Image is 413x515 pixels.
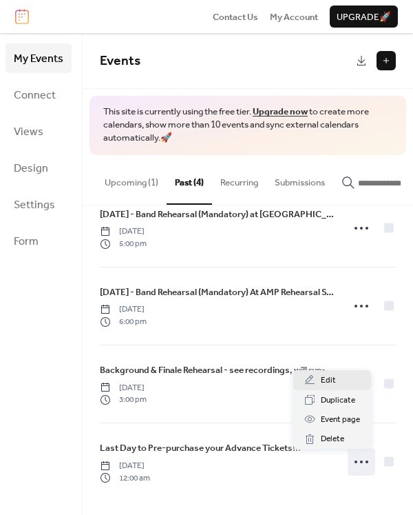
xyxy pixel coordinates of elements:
span: Settings [14,194,55,216]
span: Background & Finale Rehearsal - see recordings, will run-through during sound check [100,363,334,377]
span: Views [14,121,43,143]
span: Edit [321,374,336,387]
button: Upgrade🚀 [330,6,398,28]
span: Last Day to Pre-purchase your Advance Tickets!!! [100,441,301,455]
a: Connect [6,80,72,110]
button: Past (4) [167,155,212,205]
button: Submissions [266,155,333,203]
a: Last Day to Pre-purchase your Advance Tickets!!! [100,441,301,456]
span: [DATE] [100,303,147,316]
a: Settings [6,190,72,219]
span: 12:00 am [100,472,150,485]
span: Events [100,48,140,74]
span: [DATE] [100,225,147,238]
span: 3:00 pm [100,394,147,406]
a: My Events [6,43,72,73]
span: Form [14,231,39,252]
span: My Account [270,10,318,24]
span: Event page [321,413,360,427]
a: [DATE] - Band Rehearsal (Mandatory) At AMP Rehearsal STUDIO ROOM E [100,285,334,300]
img: logo [15,9,29,24]
span: Contact Us [213,10,258,24]
span: Connect [14,85,56,106]
span: [DATE] [100,382,147,394]
a: Design [6,153,72,183]
a: Upgrade now [253,103,308,121]
span: 5:00 pm [100,238,147,250]
span: Duplicate [321,394,355,407]
button: Upcoming (1) [96,155,167,203]
span: This site is currently using the free tier. to create more calendars, show more than 10 events an... [103,105,392,145]
a: My Account [270,10,318,23]
span: [DATE] - Band Rehearsal (Mandatory) At AMP Rehearsal STUDIO ROOM E [100,285,334,299]
span: Design [14,158,48,179]
span: Upgrade 🚀 [337,10,391,24]
a: Views [6,117,72,146]
span: [DATE] [100,460,150,472]
button: Recurring [212,155,266,203]
span: 6:00 pm [100,316,147,328]
span: [DATE] - Band Rehearsal (Mandatory) at [GEOGRAPHIC_DATA] E [100,208,334,221]
a: Contact Us [213,10,258,23]
a: [DATE] - Band Rehearsal (Mandatory) at [GEOGRAPHIC_DATA] E [100,207,334,222]
span: Delete [321,432,344,446]
a: Form [6,226,72,256]
a: Background & Finale Rehearsal - see recordings, will run-through during sound check [100,363,334,378]
span: My Events [14,48,63,70]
